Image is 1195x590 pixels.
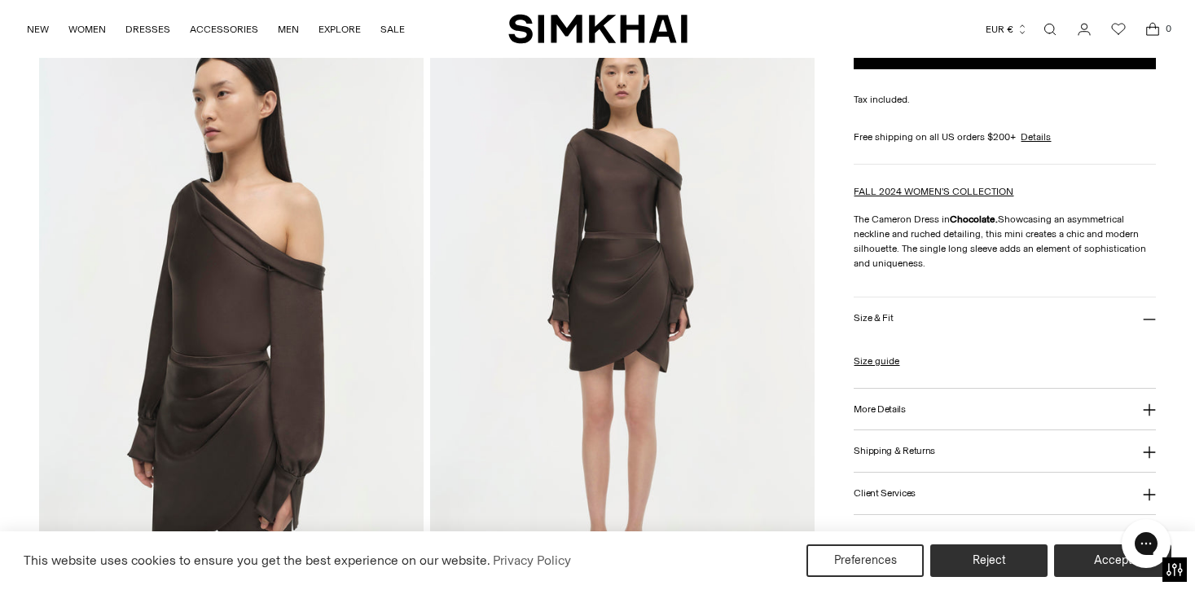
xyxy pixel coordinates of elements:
div: Free shipping on all US orders $200+ [854,130,1155,144]
h3: About [PERSON_NAME] [854,530,958,540]
h3: More Details [854,403,905,414]
span: 0 [1161,21,1175,36]
a: SIMKHAI [508,13,688,45]
button: Preferences [806,544,924,577]
a: Size guide [854,354,899,368]
h3: Client Services [854,488,916,499]
a: Open cart modal [1136,13,1169,46]
iframe: Gorgias live chat messenger [1114,513,1179,574]
a: Details [1021,130,1051,144]
button: Size & Fit [854,297,1155,339]
button: About [PERSON_NAME] [854,515,1155,557]
a: SALE [380,11,405,47]
h3: Size & Fit [854,313,893,324]
a: FALL 2024 WOMEN'S COLLECTION [854,186,1013,197]
p: The Cameron Dress in Showcasing an asymmetrical neckline and ruched detailing, this mini creates ... [854,212,1155,271]
a: ACCESSORIES [190,11,258,47]
button: More Details [854,389,1155,430]
a: MEN [278,11,299,47]
a: EXPLORE [319,11,361,47]
a: DRESSES [125,11,170,47]
button: Shipping & Returns [854,430,1155,472]
a: Wishlist [1102,13,1135,46]
div: Tax included. [854,92,1155,107]
h3: Shipping & Returns [854,446,935,456]
button: EUR € [986,11,1028,47]
strong: Chocolate. [950,214,998,225]
a: Open search modal [1034,13,1066,46]
button: Accept [1054,544,1171,577]
a: WOMEN [68,11,106,47]
a: NEW [27,11,49,47]
button: Reject [930,544,1048,577]
a: Privacy Policy (opens in a new tab) [490,548,573,573]
a: Go to the account page [1068,13,1101,46]
span: This website uses cookies to ensure you get the best experience on our website. [24,553,490,568]
button: Client Services [854,473,1155,514]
